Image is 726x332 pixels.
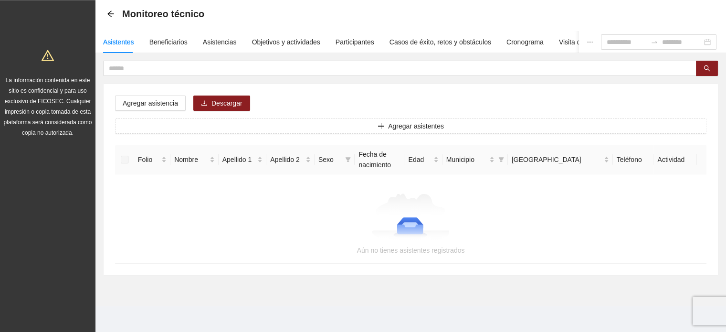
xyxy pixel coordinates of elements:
span: warning [42,49,54,62]
span: download [201,100,208,107]
span: Sexo [318,154,342,165]
span: La información contenida en este sitio es confidencial y para uso exclusivo de FICOSEC. Cualquier... [4,77,92,136]
th: Teléfono [613,145,654,174]
th: Nombre [170,145,219,174]
th: Apellido 1 [219,145,267,174]
span: Agregar asistentes [388,121,444,131]
span: swap-right [651,38,658,46]
span: ellipsis [587,39,593,45]
th: Fecha de nacimiento [355,145,404,174]
div: Objetivos y actividades [252,37,320,47]
th: Apellido 2 [266,145,315,174]
span: plus [378,123,384,130]
button: ellipsis [579,31,601,53]
button: search [696,61,718,76]
span: filter [498,157,504,162]
span: to [651,38,658,46]
span: filter [496,152,506,167]
span: Agregar asistencia [123,98,178,108]
button: Agregar asistencia [115,96,186,111]
th: Actividad [653,145,697,174]
div: Participantes [336,37,374,47]
th: Edad [404,145,442,174]
span: Apellido 1 [222,154,256,165]
span: search [704,65,710,73]
span: Folio [138,154,159,165]
div: Cronograma [506,37,544,47]
span: Edad [408,154,431,165]
span: Descargar [211,98,242,108]
button: plusAgregar asistentes [115,118,706,134]
span: Municipio [446,154,487,165]
img: Aún no tienes asistentes registrados [372,193,450,241]
span: filter [345,157,351,162]
span: [GEOGRAPHIC_DATA] [512,154,602,165]
div: Aún no tienes asistentes registrados [126,245,695,256]
span: Apellido 2 [270,154,304,165]
th: Colonia [508,145,613,174]
span: Monitoreo técnico [122,6,204,21]
div: Beneficiarios [149,37,188,47]
span: filter [343,152,353,167]
div: Visita de campo y entregables [559,37,648,47]
span: arrow-left [107,10,115,18]
span: Nombre [174,154,208,165]
div: Asistencias [203,37,237,47]
th: Folio [134,145,170,174]
div: Casos de éxito, retos y obstáculos [389,37,491,47]
div: Back [107,10,115,18]
th: Municipio [442,145,508,174]
button: downloadDescargar [193,96,250,111]
div: Asistentes [103,37,134,47]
